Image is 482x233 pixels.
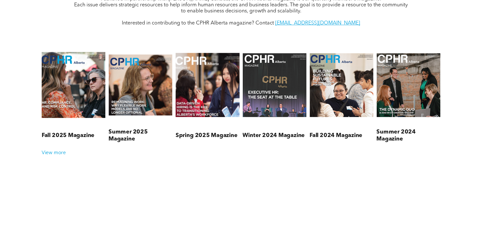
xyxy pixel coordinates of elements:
h3: Fall 2024 Magazine [310,132,362,139]
h3: Summer 2025 Magazine [108,128,172,142]
span: Each issue delivers strategic resources to help inform human resources and business leaders. The ... [74,3,408,14]
h3: Winter 2024 Magazine [242,132,305,139]
a: [EMAIL_ADDRESS][DOMAIN_NAME] [275,21,360,26]
div: View more [38,150,444,156]
h3: Fall 2025 Magazine [42,132,94,139]
h3: Spring 2025 Magazine [176,132,238,139]
span: Interested in contributing to the CPHR Alberta magazine? Contact [122,21,274,26]
h3: Summer 2024 Magazine [376,128,440,142]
